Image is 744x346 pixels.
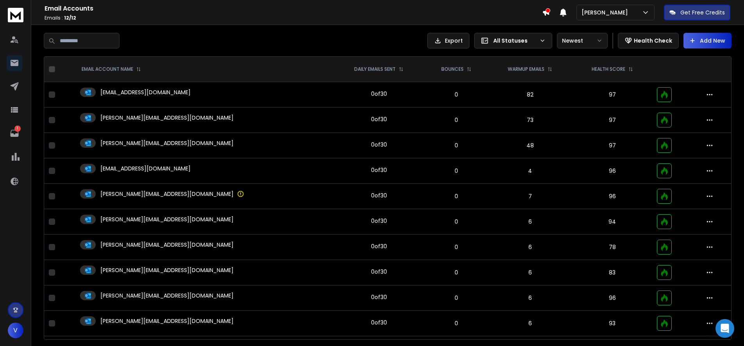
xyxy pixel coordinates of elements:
[100,190,234,198] p: [PERSON_NAME][EMAIL_ADDRESS][DOMAIN_NAME]
[427,33,469,48] button: Export
[371,192,387,199] div: 0 of 30
[488,108,573,133] td: 73
[488,235,573,260] td: 6
[664,5,730,20] button: Get Free Credits
[371,90,387,98] div: 0 of 30
[100,317,234,325] p: [PERSON_NAME][EMAIL_ADDRESS][DOMAIN_NAME]
[8,8,23,22] img: logo
[573,184,653,209] td: 96
[371,268,387,276] div: 0 of 30
[488,285,573,311] td: 6
[592,66,625,72] p: HEALTH SCORE
[429,167,483,175] p: 0
[573,235,653,260] td: 78
[371,141,387,149] div: 0 of 30
[680,9,725,16] p: Get Free Credits
[429,319,483,327] p: 0
[100,266,234,274] p: [PERSON_NAME][EMAIL_ADDRESS][DOMAIN_NAME]
[441,66,464,72] p: BOUNCES
[429,91,483,99] p: 0
[100,114,234,122] p: [PERSON_NAME][EMAIL_ADDRESS][DOMAIN_NAME]
[45,4,542,13] h1: Email Accounts
[8,323,23,338] button: V
[573,108,653,133] td: 97
[100,215,234,223] p: [PERSON_NAME][EMAIL_ADDRESS][DOMAIN_NAME]
[100,165,191,172] p: [EMAIL_ADDRESS][DOMAIN_NAME]
[634,37,672,45] p: Health Check
[371,166,387,174] div: 0 of 30
[82,66,141,72] div: EMAIL ACCOUNT NAME
[582,9,631,16] p: [PERSON_NAME]
[573,158,653,184] td: 96
[488,133,573,158] td: 48
[573,311,653,336] td: 93
[557,33,608,48] button: Newest
[488,82,573,108] td: 82
[429,269,483,276] p: 0
[429,218,483,226] p: 0
[488,158,573,184] td: 4
[493,37,536,45] p: All Statuses
[488,184,573,209] td: 7
[7,125,22,141] a: 1
[573,133,653,158] td: 97
[429,142,483,149] p: 0
[100,292,234,299] p: [PERSON_NAME][EMAIL_ADDRESS][DOMAIN_NAME]
[100,88,191,96] p: [EMAIL_ADDRESS][DOMAIN_NAME]
[573,285,653,311] td: 96
[488,209,573,235] td: 6
[508,66,544,72] p: WARMUP EMAILS
[371,319,387,326] div: 0 of 30
[573,260,653,285] td: 83
[45,15,542,21] p: Emails :
[354,66,396,72] p: DAILY EMAILS SENT
[14,125,21,132] p: 1
[429,294,483,302] p: 0
[683,33,732,48] button: Add New
[429,116,483,124] p: 0
[488,311,573,336] td: 6
[371,217,387,225] div: 0 of 30
[371,242,387,250] div: 0 of 30
[100,241,234,249] p: [PERSON_NAME][EMAIL_ADDRESS][DOMAIN_NAME]
[618,33,679,48] button: Health Check
[371,293,387,301] div: 0 of 30
[429,243,483,251] p: 0
[488,260,573,285] td: 6
[100,139,234,147] p: [PERSON_NAME][EMAIL_ADDRESS][DOMAIN_NAME]
[573,209,653,235] td: 94
[429,192,483,200] p: 0
[573,82,653,108] td: 97
[371,115,387,123] div: 0 of 30
[64,14,76,21] span: 12 / 12
[715,319,734,338] div: Open Intercom Messenger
